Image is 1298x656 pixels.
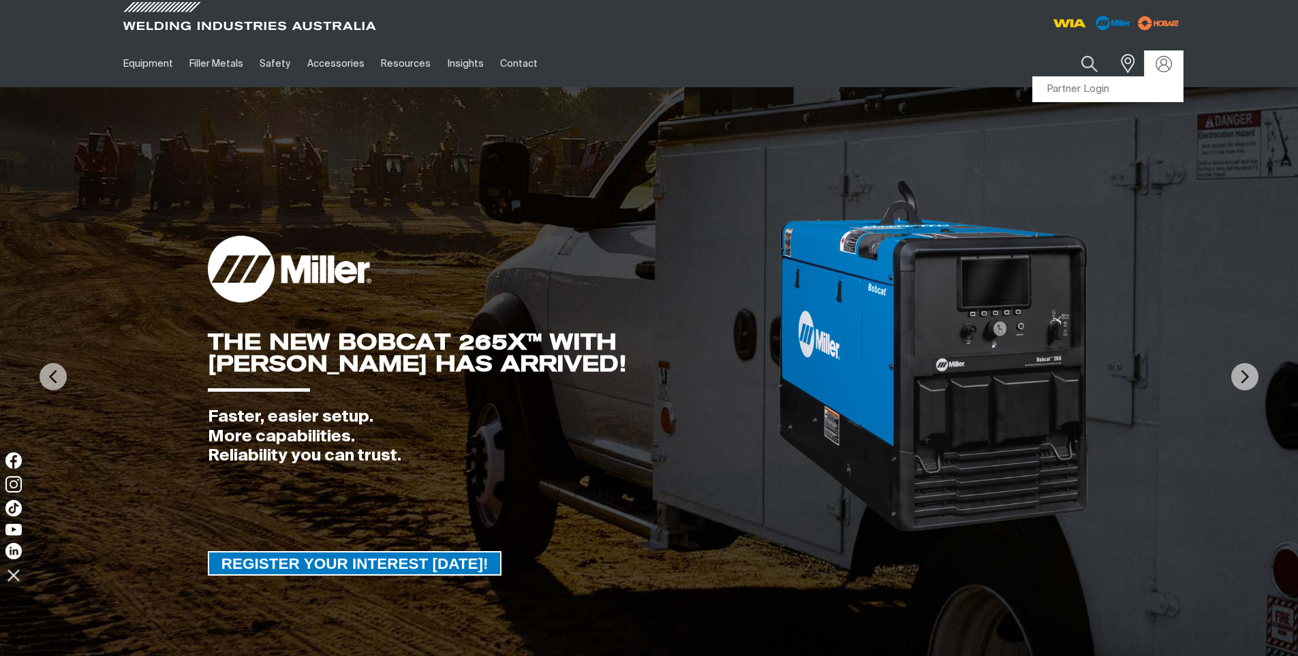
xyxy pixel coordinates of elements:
[373,40,439,87] a: Resources
[5,500,22,516] img: TikTok
[1033,77,1183,102] a: Partner Login
[439,40,491,87] a: Insights
[1231,363,1258,390] img: NextArrow
[209,551,501,576] span: REGISTER YOUR INTEREST [DATE]!
[1134,13,1184,33] img: miller
[115,40,181,87] a: Equipment
[299,40,373,87] a: Accessories
[208,407,777,466] div: Faster, easier setup. More capabilities. Reliability you can trust.
[40,363,67,390] img: PrevArrow
[208,551,502,576] a: REGISTER YOUR INTEREST TODAY!
[5,476,22,493] img: Instagram
[2,563,25,587] img: hide socials
[208,331,777,375] div: THE NEW BOBCAT 265X™ WITH [PERSON_NAME] HAS ARRIVED!
[5,543,22,559] img: LinkedIn
[115,40,916,87] nav: Main
[1066,48,1113,80] button: Search products
[5,524,22,535] img: YouTube
[1049,48,1112,80] input: Product name or item number...
[5,452,22,469] img: Facebook
[251,40,298,87] a: Safety
[181,40,251,87] a: Filler Metals
[492,40,546,87] a: Contact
